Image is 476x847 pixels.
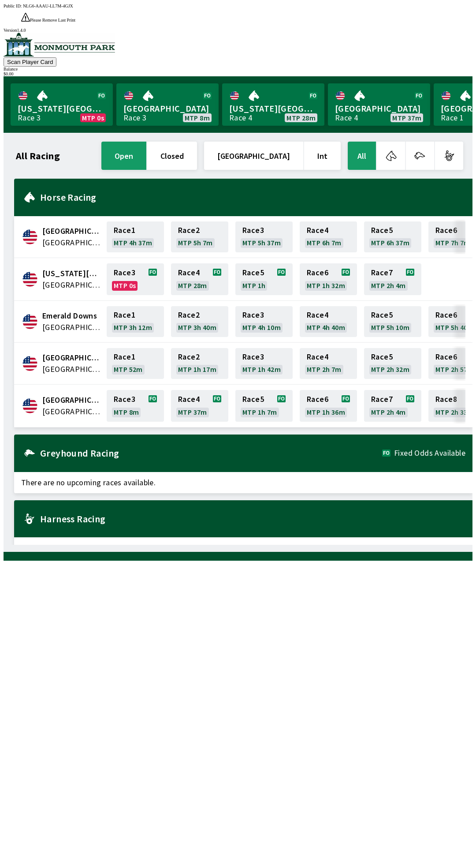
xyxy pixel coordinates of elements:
span: Race 4 [178,396,200,403]
span: Race 5 [371,311,393,319]
span: Race 5 [371,227,393,234]
a: Race3MTP 4h 10m [235,306,293,337]
span: Race 1 [114,311,135,319]
span: [GEOGRAPHIC_DATA] [335,103,423,114]
span: MTP 5h 10m [371,324,409,331]
span: MTP 5h 40m [435,324,474,331]
span: MTP 3h 40m [178,324,216,331]
span: Delaware Park [42,268,101,279]
span: Race 6 [435,353,457,360]
span: MTP 1h 32m [307,282,345,289]
h2: Horse Racing [40,194,465,201]
span: MTP 1h 7m [242,409,277,416]
span: MTP 2h 33m [435,409,474,416]
span: MTP 3h 12m [114,324,152,331]
span: Monmouth Park [42,394,101,406]
a: Race2MTP 5h 7m [171,221,228,252]
a: Race3MTP 8m [107,390,164,422]
span: MTP 5h 37m [242,239,281,246]
h2: Greyhound Racing [40,450,382,457]
a: Race5MTP 6h 37m [364,221,421,252]
a: Race2MTP 3h 40m [171,306,228,337]
span: [US_STATE][GEOGRAPHIC_DATA] [18,103,106,114]
div: $ 0.00 [4,71,472,76]
button: All [348,142,376,170]
a: Race5MTP 5h 10m [364,306,421,337]
span: MTP 28m [178,282,207,289]
div: Race 1 [441,114,464,121]
span: MTP 6h 7m [307,239,342,246]
span: MTP 1h 17m [178,366,216,373]
span: Race 4 [178,269,200,276]
span: Race 6 [307,269,328,276]
a: Race5MTP 1h 7m [235,390,293,422]
span: Race 3 [114,396,135,403]
span: MTP 28m [286,114,316,121]
a: Race4MTP 6h 7m [300,221,357,252]
span: MTP 2h 7m [307,366,342,373]
span: Race 6 [435,227,457,234]
span: NLG6-AAAU-LL7M-4GJX [23,4,73,8]
span: Race 7 [371,269,393,276]
span: MTP 2h 4m [371,282,406,289]
span: Race 5 [242,396,264,403]
button: Int [304,142,341,170]
span: Race 2 [178,311,200,319]
span: MTP 1h [242,282,265,289]
span: MTP 2h 32m [371,366,409,373]
span: MTP 4h 10m [242,324,281,331]
span: United States [42,279,101,291]
span: Race 6 [307,396,328,403]
span: Race 4 [307,227,328,234]
a: [GEOGRAPHIC_DATA]Race 4MTP 37m [328,83,430,126]
div: Race 3 [123,114,146,121]
span: MTP 6h 37m [371,239,409,246]
span: MTP 2h 4m [371,409,406,416]
span: Fairmount Park [42,352,101,364]
a: Race7MTP 2h 4m [364,390,421,422]
a: Race5MTP 1h [235,263,293,295]
img: venue logo [4,33,115,56]
button: [GEOGRAPHIC_DATA] [204,142,303,170]
span: [US_STATE][GEOGRAPHIC_DATA] [229,103,317,114]
span: There are no upcoming races available. [14,537,472,558]
span: MTP 1h 42m [242,366,281,373]
span: MTP 52m [114,366,143,373]
span: United States [42,237,101,248]
span: There are no upcoming races available. [14,472,472,493]
div: Race 4 [335,114,358,121]
span: Race 3 [242,227,264,234]
span: Race 1 [114,353,135,360]
span: MTP 1h 36m [307,409,345,416]
span: Race 6 [435,311,457,319]
a: Race1MTP 3h 12m [107,306,164,337]
span: MTP 4h 37m [114,239,152,246]
span: Canterbury Park [42,225,101,237]
span: Emerald Downs [42,310,101,322]
h2: Harness Racing [40,515,465,522]
span: United States [42,322,101,333]
span: MTP 0s [114,282,136,289]
span: Race 4 [307,353,328,360]
div: Race 4 [229,114,252,121]
div: Version 1.4.0 [4,28,472,33]
span: Race 3 [114,269,135,276]
span: Race 5 [242,269,264,276]
span: MTP 37m [392,114,421,121]
span: MTP 2h 57m [435,366,474,373]
a: Race4MTP 4h 40m [300,306,357,337]
a: Race1MTP 52m [107,348,164,379]
span: Race 5 [371,353,393,360]
a: [US_STATE][GEOGRAPHIC_DATA]Race 4MTP 28m [222,83,324,126]
span: Race 4 [307,311,328,319]
div: Race 3 [18,114,41,121]
span: MTP 4h 40m [307,324,345,331]
a: Race4MTP 2h 7m [300,348,357,379]
a: [GEOGRAPHIC_DATA]Race 3MTP 8m [116,83,219,126]
span: Race 2 [178,227,200,234]
a: Race5MTP 2h 32m [364,348,421,379]
span: MTP 5h 7m [178,239,213,246]
span: MTP 8m [185,114,210,121]
div: Balance [4,67,472,71]
span: Race 3 [242,353,264,360]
